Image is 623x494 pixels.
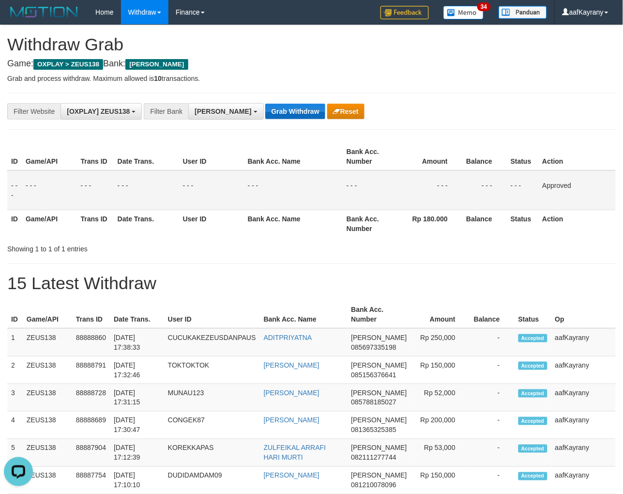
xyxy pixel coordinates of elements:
[23,356,72,384] td: ZEUS138
[23,328,72,356] td: ZEUS138
[7,210,22,237] th: ID
[539,210,616,237] th: Action
[551,439,616,467] td: aafKayrany
[351,472,407,479] span: [PERSON_NAME]
[72,328,110,356] td: 88888860
[411,328,470,356] td: Rp 250,000
[351,371,396,379] span: Copy 085156376641 to clipboard
[23,439,72,467] td: ZEUS138
[179,143,244,170] th: User ID
[515,301,551,328] th: Status
[351,389,407,397] span: [PERSON_NAME]
[264,361,319,369] a: [PERSON_NAME]
[110,412,164,439] td: [DATE] 17:30:47
[470,439,515,467] td: -
[7,170,22,210] td: - - -
[327,104,365,119] button: Reset
[164,412,260,439] td: CONGEK87
[33,59,103,70] span: OXPLAY > ZEUS138
[7,356,23,384] td: 2
[67,108,130,115] span: [OXPLAY] ZEUS138
[411,384,470,412] td: Rp 52,000
[351,343,396,351] span: Copy 085697335198 to clipboard
[539,170,616,210] td: Approved
[77,170,114,210] td: - - -
[462,143,507,170] th: Balance
[539,143,616,170] th: Action
[77,210,114,237] th: Trans ID
[470,356,515,384] td: -
[411,356,470,384] td: Rp 150,000
[110,439,164,467] td: [DATE] 17:12:39
[397,210,463,237] th: Rp 180.000
[7,274,616,293] h1: 15 Latest Withdraw
[23,301,72,328] th: Game/API
[22,143,77,170] th: Game/API
[351,444,407,452] span: [PERSON_NAME]
[343,170,397,210] td: - - -
[264,472,319,479] a: [PERSON_NAME]
[351,481,396,489] span: Copy 081210078096 to clipboard
[179,210,244,237] th: User ID
[518,445,547,453] span: Accepted
[7,328,23,356] td: 1
[72,412,110,439] td: 88888689
[110,384,164,412] td: [DATE] 17:31:15
[114,210,179,237] th: Date Trans.
[244,210,343,237] th: Bank Acc. Name
[179,170,244,210] td: - - -
[264,334,312,341] a: ADITPRIYATNA
[518,389,547,398] span: Accepted
[7,240,252,254] div: Showing 1 to 1 of 1 entries
[188,103,263,120] button: [PERSON_NAME]
[507,143,538,170] th: Status
[7,5,81,19] img: MOTION_logo.png
[7,59,616,69] h4: Game: Bank:
[77,143,114,170] th: Trans ID
[470,384,515,412] td: -
[380,6,429,19] img: Feedback.jpg
[397,143,463,170] th: Amount
[72,356,110,384] td: 88888791
[551,328,616,356] td: aafKayrany
[551,412,616,439] td: aafKayrany
[23,384,72,412] td: ZEUS138
[22,210,77,237] th: Game/API
[110,328,164,356] td: [DATE] 17:38:33
[7,143,22,170] th: ID
[551,384,616,412] td: aafKayrany
[114,143,179,170] th: Date Trans.
[470,301,515,328] th: Balance
[7,412,23,439] td: 4
[244,143,343,170] th: Bank Acc. Name
[22,170,77,210] td: - - -
[343,143,397,170] th: Bank Acc. Number
[164,356,260,384] td: TOKTOKTOK
[265,104,325,119] button: Grab Withdraw
[397,170,463,210] td: - - -
[195,108,251,115] span: [PERSON_NAME]
[462,170,507,210] td: - - -
[477,2,490,11] span: 34
[351,361,407,369] span: [PERSON_NAME]
[411,301,470,328] th: Amount
[351,454,396,462] span: Copy 082111277744 to clipboard
[264,389,319,397] a: [PERSON_NAME]
[443,6,484,19] img: Button%20Memo.svg
[518,334,547,342] span: Accepted
[61,103,142,120] button: [OXPLAY] ZEUS138
[462,210,507,237] th: Balance
[264,444,326,462] a: ZULFEIKAL ARRAFI HARI MURTI
[518,472,547,480] span: Accepted
[507,210,538,237] th: Status
[351,399,396,406] span: Copy 085788185027 to clipboard
[470,412,515,439] td: -
[351,426,396,434] span: Copy 081365325385 to clipboard
[411,439,470,467] td: Rp 53,000
[7,439,23,467] td: 5
[264,417,319,424] a: [PERSON_NAME]
[72,439,110,467] td: 88887904
[7,301,23,328] th: ID
[7,35,616,54] h1: Withdraw Grab
[507,170,538,210] td: - - -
